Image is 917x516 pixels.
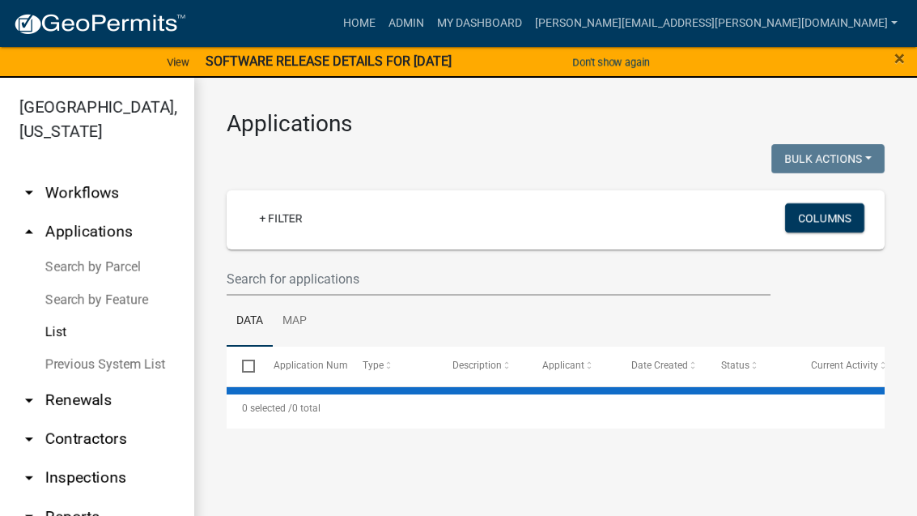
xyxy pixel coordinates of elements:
[529,8,904,39] a: [PERSON_NAME][EMAIL_ADDRESS][PERSON_NAME][DOMAIN_NAME]
[795,347,885,386] datatable-header-cell: Current Activity
[160,49,196,75] a: View
[382,8,431,39] a: Admin
[706,347,796,386] datatable-header-cell: Status
[337,8,382,39] a: Home
[785,203,864,232] button: Columns
[19,429,39,449] i: arrow_drop_down
[631,360,688,371] span: Date Created
[227,388,885,429] div: 0 total
[246,203,316,232] a: + Filter
[721,360,749,371] span: Status
[542,360,584,371] span: Applicant
[19,468,39,488] i: arrow_drop_down
[227,296,273,348] a: Data
[431,8,529,39] a: My Dashboard
[227,110,885,138] h3: Applications
[566,49,656,75] button: Don't show again
[363,360,384,371] span: Type
[771,144,885,173] button: Bulk Actions
[242,403,292,414] span: 0 selected /
[437,347,527,386] datatable-header-cell: Description
[894,49,905,68] button: Close
[227,262,771,296] input: Search for applications
[19,222,39,241] i: arrow_drop_up
[206,53,452,69] strong: SOFTWARE RELEASE DETAILS FOR [DATE]
[526,347,616,386] datatable-header-cell: Applicant
[452,360,502,371] span: Description
[273,296,316,348] a: Map
[616,347,706,386] datatable-header-cell: Date Created
[811,360,878,371] span: Current Activity
[227,347,257,386] datatable-header-cell: Select
[19,390,39,410] i: arrow_drop_down
[347,347,437,386] datatable-header-cell: Type
[894,47,905,70] span: ×
[257,347,347,386] datatable-header-cell: Application Number
[19,183,39,203] i: arrow_drop_down
[274,360,362,371] span: Application Number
